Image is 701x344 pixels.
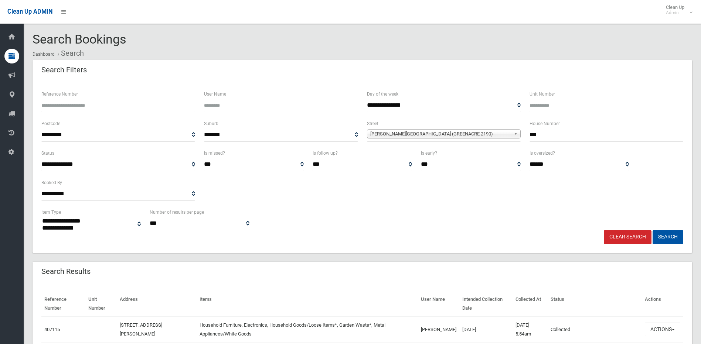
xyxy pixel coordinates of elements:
[604,230,651,244] a: Clear Search
[56,47,84,60] li: Search
[33,52,55,57] a: Dashboard
[204,120,218,128] label: Suburb
[370,130,511,138] span: [PERSON_NAME][GEOGRAPHIC_DATA] (GREENACRE 2190)
[367,90,398,98] label: Day of the week
[418,317,459,343] td: [PERSON_NAME]
[204,90,226,98] label: User Name
[313,149,338,157] label: Is follow up?
[666,10,684,16] small: Admin
[204,149,225,157] label: Is missed?
[150,208,204,216] label: Number of results per page
[41,149,54,157] label: Status
[85,291,117,317] th: Unit Number
[197,291,418,317] th: Items
[44,327,60,332] a: 407115
[548,317,642,343] td: Collected
[459,291,513,317] th: Intended Collection Date
[513,291,548,317] th: Collected At
[41,120,60,128] label: Postcode
[41,90,78,98] label: Reference Number
[653,230,683,244] button: Search
[548,291,642,317] th: Status
[197,317,418,343] td: Household Furniture, Electronics, Household Goods/Loose Items*, Garden Waste*, Metal Appliances/W...
[530,90,555,98] label: Unit Number
[33,63,96,77] header: Search Filters
[530,149,555,157] label: Is oversized?
[530,120,560,128] label: House Number
[459,317,513,343] td: [DATE]
[117,291,197,317] th: Address
[642,291,683,317] th: Actions
[418,291,459,317] th: User Name
[7,8,52,15] span: Clean Up ADMIN
[41,208,61,216] label: Item Type
[120,322,162,337] a: [STREET_ADDRESS][PERSON_NAME]
[367,120,378,128] label: Street
[41,291,85,317] th: Reference Number
[645,323,680,336] button: Actions
[41,179,62,187] label: Booked By
[33,264,99,279] header: Search Results
[513,317,548,343] td: [DATE] 5:54am
[662,4,692,16] span: Clean Up
[33,32,126,47] span: Search Bookings
[421,149,437,157] label: Is early?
